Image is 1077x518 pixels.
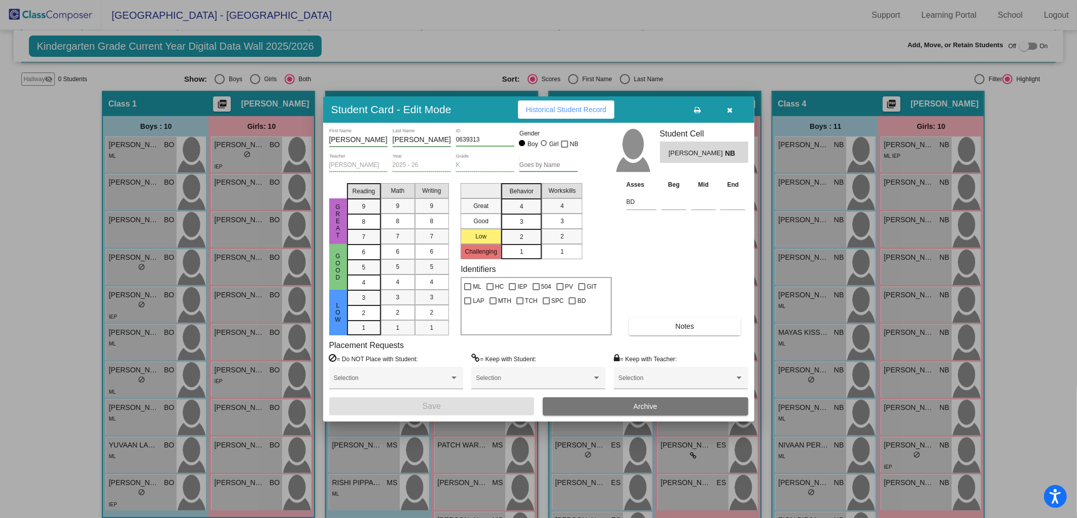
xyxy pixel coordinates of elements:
span: MTH [498,295,511,307]
mat-label: Gender [519,129,578,138]
span: 2 [520,232,524,241]
span: 4 [362,278,366,287]
span: 3 [430,293,434,302]
span: Archive [634,402,657,410]
span: GIT [587,281,597,293]
span: Workskills [548,186,576,195]
span: NB [725,148,739,159]
span: Notes [676,322,694,330]
span: LAP [473,295,484,307]
span: 3 [561,217,564,226]
input: Enter ID [456,136,514,144]
span: 8 [430,217,434,226]
label: = Keep with Student: [471,354,536,364]
span: 8 [362,217,366,226]
span: ML [473,281,481,293]
span: Great [333,203,342,239]
span: Math [391,186,405,195]
th: End [718,179,748,190]
button: Archive [543,397,748,416]
span: 6 [430,247,434,256]
span: 9 [396,201,400,211]
input: year [393,162,451,169]
span: 4 [561,201,564,211]
input: teacher [329,162,388,169]
label: Placement Requests [329,340,404,350]
span: 7 [396,232,400,241]
h3: Student Card - Edit Mode [331,103,451,116]
span: 2 [362,308,366,318]
input: goes by name [519,162,578,169]
span: Historical Student Record [526,106,607,114]
span: Good [333,253,342,281]
span: 2 [430,308,434,317]
span: 504 [541,281,551,293]
button: Historical Student Record [518,100,615,119]
span: SPC [551,295,564,307]
input: grade [456,162,514,169]
span: 9 [362,202,366,211]
span: 7 [362,232,366,241]
span: 1 [561,247,564,256]
span: 3 [520,217,524,226]
span: 9 [430,201,434,211]
div: Boy [527,140,538,149]
span: [PERSON_NAME] [669,148,725,159]
div: Girl [549,140,559,149]
span: PV [565,281,573,293]
span: 1 [520,247,524,256]
span: NB [570,138,578,150]
span: Behavior [510,187,534,196]
span: 8 [396,217,400,226]
span: BD [577,295,586,307]
span: 6 [396,247,400,256]
span: 4 [520,202,524,211]
span: Save [423,402,441,410]
span: 3 [362,293,366,302]
span: 1 [430,323,434,332]
span: 5 [396,262,400,271]
th: Beg [659,179,689,190]
span: 3 [396,293,400,302]
th: Mid [689,179,718,190]
span: IEP [517,281,527,293]
label: Identifiers [461,264,496,274]
span: 2 [396,308,400,317]
span: Writing [422,186,441,195]
h3: Student Cell [660,129,748,139]
span: HC [495,281,504,293]
span: 6 [362,248,366,257]
span: Reading [353,187,375,196]
span: 1 [396,323,400,332]
button: Save [329,397,535,416]
input: assessment [627,194,656,210]
label: = Do NOT Place with Student: [329,354,418,364]
span: 7 [430,232,434,241]
span: Low [333,302,342,323]
span: TCH [525,295,538,307]
span: 5 [362,263,366,272]
span: 5 [430,262,434,271]
span: 2 [561,232,564,241]
label: = Keep with Teacher: [614,354,677,364]
span: 4 [430,278,434,287]
span: 4 [396,278,400,287]
th: Asses [624,179,659,190]
button: Notes [629,317,741,335]
span: 1 [362,323,366,332]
